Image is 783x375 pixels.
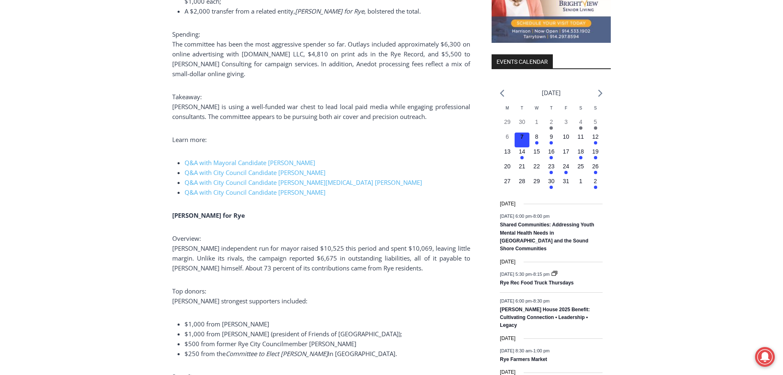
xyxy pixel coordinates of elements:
span: F [565,106,567,110]
button: 13 [500,147,515,162]
time: 10 [563,133,569,140]
button: 27 [500,177,515,192]
em: Has events [520,156,524,159]
time: 9 [550,133,553,140]
time: 13 [504,148,510,155]
button: 15 [529,147,544,162]
time: 20 [504,163,510,170]
time: 14 [519,148,525,155]
a: Rye Farmers Market [500,356,547,363]
time: [DATE] [500,335,515,342]
span: Takeaway: [172,93,202,101]
button: 16 Has events [544,147,559,162]
span: [DATE] 5:30 pm [500,272,531,277]
time: 22 [534,163,540,170]
time: 3 [564,119,568,125]
div: Saturday [573,105,588,118]
time: 27 [504,178,510,184]
em: Has events [594,171,597,174]
div: Monday [500,105,515,118]
time: 1 [535,119,538,125]
a: Q&A with City Council Candidate [PERSON_NAME][MEDICAL_DATA] [PERSON_NAME] [185,178,422,186]
a: Next month [598,89,603,97]
span: Committee to Elect [PERSON_NAME] [226,349,328,358]
button: 17 [559,147,573,162]
time: - [500,272,551,277]
span: [DATE] 6:00 pm [500,214,531,219]
time: 24 [563,163,569,170]
button: 19 Has events [588,147,603,162]
time: 23 [548,163,555,170]
span: [DATE] 8:30 am [500,348,531,353]
button: 4 Has events [573,118,588,133]
em: Has events [579,126,582,130]
button: 7 [515,133,529,147]
time: 7 [520,133,524,140]
div: 6 [96,70,99,78]
div: "The first chef I interviewed talked about coming to [GEOGRAPHIC_DATA] from [GEOGRAPHIC_DATA] in ... [208,0,388,80]
a: Rye Rec Food Truck Thursdays [500,280,573,286]
a: Q&A with Mayoral Candidate [PERSON_NAME] [185,158,315,167]
time: [DATE] [500,258,515,266]
a: Shared Communities: Addressing Youth Mental Health Needs in [GEOGRAPHIC_DATA] and the Sound Shore... [500,222,594,252]
time: 5 [594,119,597,125]
button: 22 [529,162,544,177]
time: 4 [579,119,582,125]
a: Previous month [500,89,504,97]
button: 29 [529,177,544,192]
em: Has events [550,141,553,144]
button: 29 [500,118,515,133]
span: S [579,106,582,110]
span: The committee has been the most aggressive spender so far. Outlays included approximately $6,300 ... [172,40,470,78]
span: 8:15 pm [533,272,550,277]
div: Face Painting [86,24,115,68]
span: , bolstered the total. [364,7,421,15]
button: 1 [529,118,544,133]
time: - [500,298,550,303]
button: 1 [573,177,588,192]
em: Has events [550,156,553,159]
button: 30 Has events [544,177,559,192]
span: $1,000 from [PERSON_NAME] (president of Friends of [GEOGRAPHIC_DATA]); [185,330,402,338]
button: 12 Has events [588,133,603,147]
em: Has events [550,171,553,174]
span: Learn more: [172,135,207,144]
button: 2 Has events [544,118,559,133]
span: [PERSON_NAME] for Rye [295,7,364,15]
button: 28 [515,177,529,192]
div: Friday [559,105,573,118]
a: Intern @ [DOMAIN_NAME] [198,80,398,102]
button: 9 Has events [544,133,559,147]
span: Intern @ [DOMAIN_NAME] [215,82,381,100]
a: Q&A with City Council Candidate [PERSON_NAME] [185,168,326,177]
time: 2 [594,178,597,184]
span: A $2,000 transfer from a related entity, [185,7,295,15]
time: 29 [534,178,540,184]
button: 31 [559,177,573,192]
button: 14 Has events [515,147,529,162]
a: [PERSON_NAME] House 2025 Benefit: Cultivating Connection • Leadership • Legacy [500,307,590,329]
time: 16 [548,148,555,155]
span: 1:00 pm [533,348,550,353]
span: $1,000 from [PERSON_NAME] [185,320,269,328]
em: Has events [564,171,568,174]
button: 25 [573,162,588,177]
button: 30 [515,118,529,133]
em: Has events [550,126,553,130]
a: Q&A with City Council Candidate [PERSON_NAME] [185,188,326,196]
span: [PERSON_NAME] is using a well-funded war chest to lead local paid media while engaging profession... [172,102,470,121]
li: [DATE] [542,87,561,98]
span: Overview: [172,234,201,242]
div: 3 [86,70,90,78]
div: Tuesday [515,105,529,118]
em: Has events [535,141,538,144]
time: 31 [563,178,569,184]
em: Has events [594,156,597,159]
a: [PERSON_NAME] Read Sanctuary Fall Fest: [DATE] [0,82,119,102]
span: T [521,106,523,110]
time: - [500,348,550,353]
